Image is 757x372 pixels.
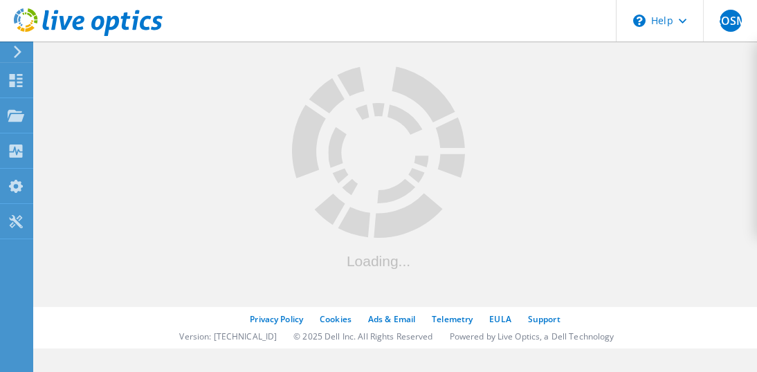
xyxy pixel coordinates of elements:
a: Cookies [320,313,352,325]
span: ROSM [714,15,747,26]
a: Live Optics Dashboard [14,29,163,39]
div: Loading... [292,254,465,268]
li: Powered by Live Optics, a Dell Technology [450,331,614,342]
svg: \n [633,15,646,27]
li: Version: [TECHNICAL_ID] [179,331,277,342]
a: Support [528,313,560,325]
li: © 2025 Dell Inc. All Rights Reserved [293,331,432,342]
a: Privacy Policy [250,313,303,325]
a: EULA [489,313,511,325]
a: Ads & Email [368,313,415,325]
a: Telemetry [432,313,473,325]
